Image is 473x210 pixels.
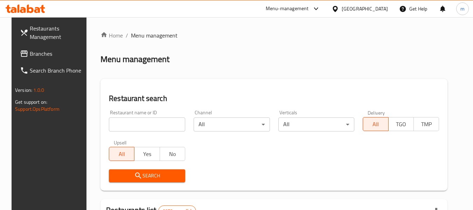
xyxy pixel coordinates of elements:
[391,119,411,129] span: TGO
[14,20,91,45] a: Restaurants Management
[194,117,270,131] div: All
[100,31,447,40] nav: breadcrumb
[134,147,160,161] button: Yes
[163,149,182,159] span: No
[15,97,47,107] span: Get support on:
[126,31,128,40] li: /
[131,31,178,40] span: Menu management
[266,5,309,13] div: Menu-management
[14,62,91,79] a: Search Branch Phone
[137,149,157,159] span: Yes
[388,117,414,131] button: TGO
[460,5,465,13] span: m
[30,24,85,41] span: Restaurants Management
[30,66,85,75] span: Search Branch Phone
[413,117,439,131] button: TMP
[33,86,44,95] span: 1.0.0
[114,140,127,145] label: Upsell
[278,117,355,131] div: All
[417,119,436,129] span: TMP
[366,119,385,129] span: All
[342,5,388,13] div: [GEOGRAPHIC_DATA]
[109,93,439,104] h2: Restaurant search
[15,104,60,114] a: Support.OpsPlatform
[14,45,91,62] a: Branches
[109,117,185,131] input: Search for restaurant name or ID..
[109,169,185,182] button: Search
[114,171,180,180] span: Search
[363,117,388,131] button: All
[160,147,185,161] button: No
[30,49,85,58] span: Branches
[112,149,132,159] span: All
[15,86,32,95] span: Version:
[109,147,134,161] button: All
[368,110,385,115] label: Delivery
[100,54,169,65] h2: Menu management
[100,31,123,40] a: Home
